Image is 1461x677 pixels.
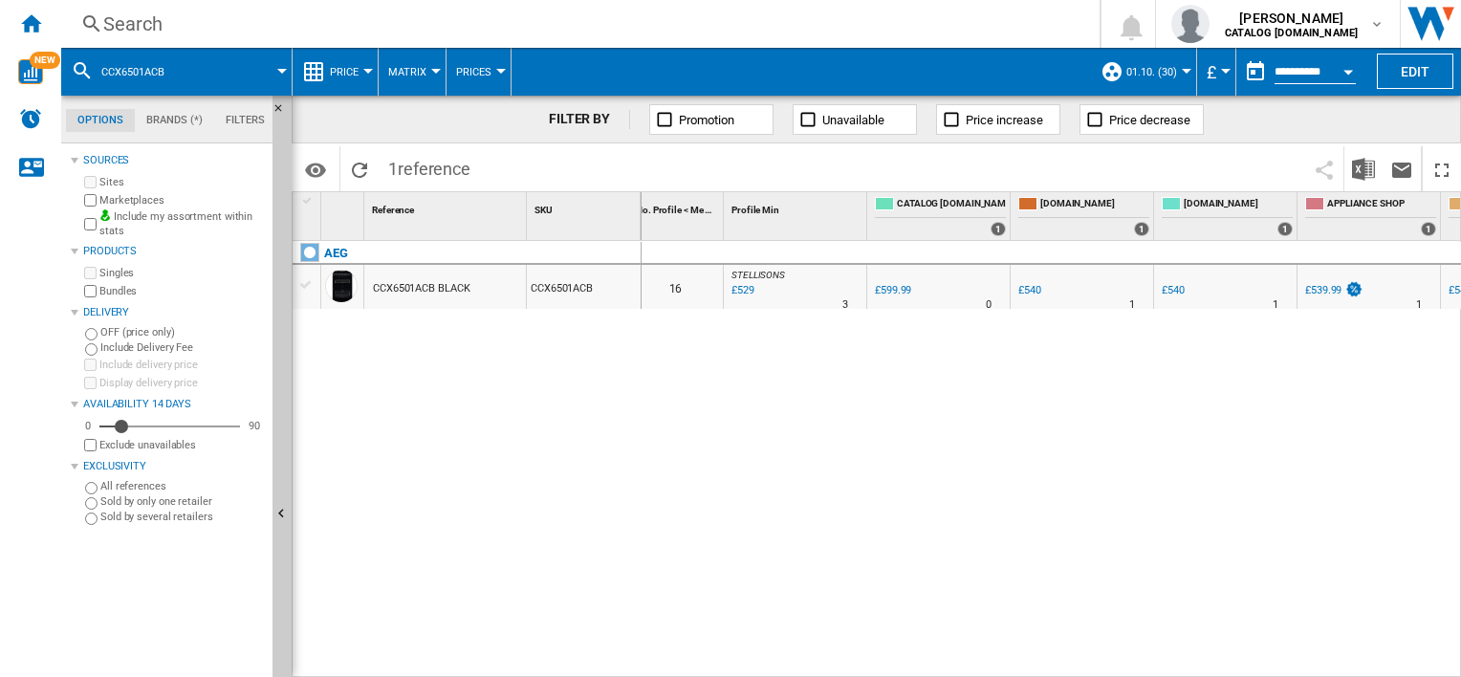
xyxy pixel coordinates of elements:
div: Delivery [83,305,265,320]
md-slider: Availability [99,417,240,436]
button: Open calendar [1331,52,1365,86]
div: Prices [456,48,501,96]
div: Delivery Time : 1 day [1129,295,1135,315]
div: 16 [628,265,723,309]
span: £ [1207,62,1216,82]
div: £540 [1159,281,1185,300]
div: SKU Sort None [531,192,641,222]
button: Promotion [649,104,774,135]
input: Sold by only one retailer [85,497,98,510]
div: CCX6501ACB [527,265,641,309]
input: Include Delivery Fee [85,343,98,356]
img: mysite-bg-18x18.png [99,209,111,221]
button: Download in Excel [1344,146,1383,191]
input: Display delivery price [84,377,97,389]
div: Last updated : Tuesday, 7 October 2025 07:18 [729,281,754,300]
button: Send this report by email [1383,146,1421,191]
div: Search [103,11,1050,37]
input: Singles [84,267,97,279]
button: Share this bookmark with others [1305,146,1343,191]
span: CATALOG [DOMAIN_NAME] [897,197,1006,213]
label: Exclude unavailables [99,438,265,452]
div: 1 offers sold by APPLIANCE SHOP [1421,222,1436,236]
button: md-calendar [1236,53,1275,91]
input: Display delivery price [84,439,97,451]
div: Sort None [368,192,526,222]
div: [DOMAIN_NAME] 1 offers sold by AMAZON.CO.UK [1014,192,1153,240]
div: 1 offers sold by AMAZON.CO.UK [1134,222,1149,236]
input: Sold by several retailers [85,513,98,525]
div: Sort None [325,192,363,222]
div: Sort None [728,192,866,222]
img: excel-24x24.png [1352,158,1375,181]
span: [DOMAIN_NAME] [1184,197,1293,213]
div: Exclusivity [83,459,265,474]
button: Price increase [936,104,1060,135]
div: £540 [1018,284,1041,296]
button: Matrix [388,48,436,96]
input: All references [85,482,98,494]
button: Maximize [1423,146,1461,191]
div: 1 offers sold by CATALOG ELECTROLUX.UK [991,222,1006,236]
div: 01.10. (30) [1101,48,1187,96]
md-menu: Currency [1197,48,1236,96]
div: APPLIANCE SHOP 1 offers sold by APPLIANCE SHOP [1301,192,1440,240]
label: Sites [99,175,265,189]
button: Unavailable [793,104,917,135]
img: alerts-logo.svg [19,107,42,130]
span: Profile Min [731,205,779,215]
input: OFF (price only) [85,328,98,340]
span: [PERSON_NAME] [1225,9,1358,28]
input: Bundles [84,285,97,297]
img: promotionV3.png [1344,281,1363,297]
button: CCX6501ACB [101,48,184,96]
button: Reload [340,146,379,191]
div: £599.99 [872,281,911,300]
div: FILTER BY [549,110,630,129]
div: Sort None [632,192,723,222]
span: 1 [379,146,480,186]
div: £539.99 [1305,284,1341,296]
button: £ [1207,48,1226,96]
input: Sites [84,176,97,188]
img: wise-card.svg [18,59,43,84]
div: Reference Sort None [368,192,526,222]
button: Options [296,152,335,186]
button: 01.10. (30) [1126,48,1187,96]
div: Sort None [531,192,641,222]
div: Delivery Time : 1 day [1416,295,1422,315]
span: Promotion [679,113,734,127]
div: £539.99 [1302,281,1363,300]
input: Include my assortment within stats [84,212,97,236]
span: SKU [534,205,553,215]
span: Prices [456,66,491,78]
div: No. Profile < Me Sort None [632,192,723,222]
div: CATALOG [DOMAIN_NAME] 1 offers sold by CATALOG ELECTROLUX.UK [871,192,1010,240]
input: Marketplaces [84,194,97,207]
img: profile.jpg [1171,5,1210,43]
div: Sources [83,153,265,168]
div: Price [302,48,368,96]
div: CCX6501ACB [71,48,282,96]
input: Include delivery price [84,359,97,371]
label: Include delivery price [99,358,265,372]
div: Delivery Time : 0 day [986,295,992,315]
div: Delivery Time : 1 day [1273,295,1278,315]
span: Unavailable [822,113,884,127]
div: CCX6501ACB BLACK [373,267,469,311]
label: Singles [99,266,265,280]
label: Sold by only one retailer [100,494,265,509]
div: Availability 14 Days [83,397,265,412]
div: Profile Min Sort None [728,192,866,222]
button: Edit [1377,54,1453,89]
div: £540 [1162,284,1185,296]
label: Include my assortment within stats [99,209,265,239]
span: reference [398,159,470,179]
label: OFF (price only) [100,325,265,339]
div: Products [83,244,265,259]
label: Bundles [99,284,265,298]
button: Hide [273,96,295,130]
div: £540 [1015,281,1041,300]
